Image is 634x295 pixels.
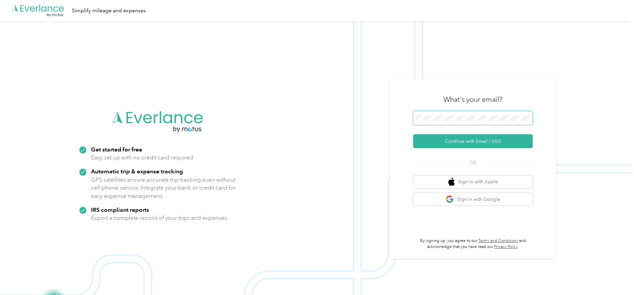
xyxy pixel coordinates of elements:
[91,153,193,162] p: Easy set up with no credit card required
[413,238,533,250] p: By signing up, you agree to our and acknowledge that you have read our .
[413,175,533,188] button: apple logoSign in with Apple
[448,178,455,186] img: apple logo
[413,193,533,206] button: google logoSign in with Google
[72,7,146,15] div: Simplify mileage and expenses
[413,134,533,148] button: Continue with Email / SSO
[461,159,485,166] span: OR
[478,238,518,243] a: Terms and Conditions
[443,95,502,104] h3: What's your email?
[91,206,149,213] strong: IRS compliant reports
[494,244,518,249] a: Privacy Policy
[91,168,183,175] strong: Automatic trip & expense tracking
[91,146,142,153] strong: Get started for free
[446,195,454,204] img: google logo
[91,176,236,200] p: GPS satellites ensure accurate trip tracking even without cell phone service. Integrate your bank...
[91,214,228,222] p: Export a complete record of your trips and expenses.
